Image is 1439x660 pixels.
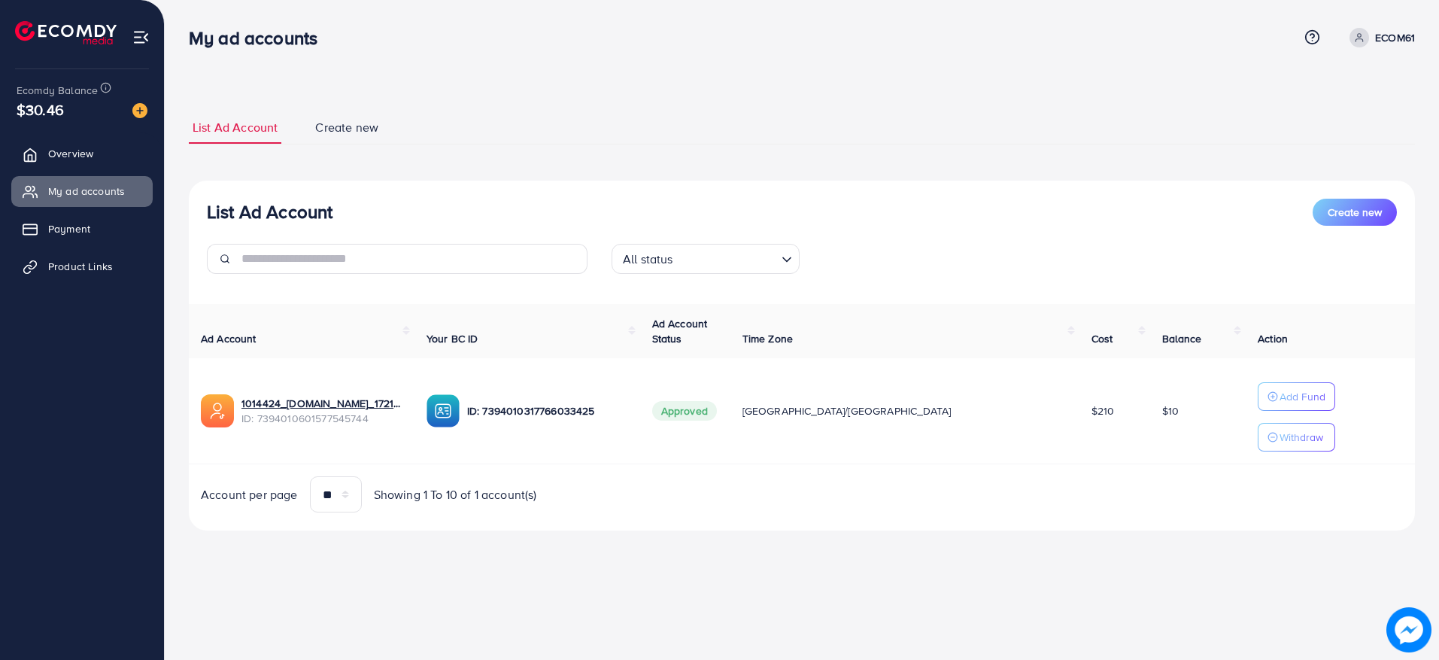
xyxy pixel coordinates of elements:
[1162,403,1179,418] span: $10
[1280,388,1325,406] p: Add Fund
[17,83,98,98] span: Ecomdy Balance
[1258,423,1335,452] button: Withdraw
[241,411,402,426] span: ID: 7394010601577545744
[48,259,113,274] span: Product Links
[467,402,628,420] p: ID: 7394010317766033425
[1162,331,1202,346] span: Balance
[427,331,478,346] span: Your BC ID
[1343,28,1415,47] a: ECOM61
[15,21,117,44] img: logo
[189,27,329,49] h3: My ad accounts
[1375,29,1415,47] p: ECOM61
[132,29,150,46] img: menu
[1091,331,1113,346] span: Cost
[48,221,90,236] span: Payment
[132,103,147,118] img: image
[48,146,93,161] span: Overview
[1091,403,1115,418] span: $210
[1328,205,1382,220] span: Create new
[11,214,153,244] a: Payment
[207,201,332,223] h3: List Ad Account
[48,184,125,199] span: My ad accounts
[315,119,378,136] span: Create new
[1280,428,1323,446] p: Withdraw
[652,316,708,346] span: Ad Account Status
[201,486,298,503] span: Account per page
[11,138,153,169] a: Overview
[193,119,278,136] span: List Ad Account
[612,244,800,274] div: Search for option
[17,99,64,120] span: $30.46
[620,248,676,270] span: All status
[11,176,153,206] a: My ad accounts
[1258,382,1335,411] button: Add Fund
[11,251,153,281] a: Product Links
[742,331,793,346] span: Time Zone
[201,394,234,427] img: ic-ads-acc.e4c84228.svg
[374,486,537,503] span: Showing 1 To 10 of 1 account(s)
[1313,199,1397,226] button: Create new
[241,396,402,427] div: <span class='underline'>1014424_saifex.shop_1721552252557</span></br>7394010601577545744
[652,401,717,421] span: Approved
[678,245,776,270] input: Search for option
[241,396,402,411] a: 1014424_[DOMAIN_NAME]_1721552252557
[201,331,257,346] span: Ad Account
[1386,607,1431,652] img: image
[427,394,460,427] img: ic-ba-acc.ded83a64.svg
[1258,331,1288,346] span: Action
[742,403,952,418] span: [GEOGRAPHIC_DATA]/[GEOGRAPHIC_DATA]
